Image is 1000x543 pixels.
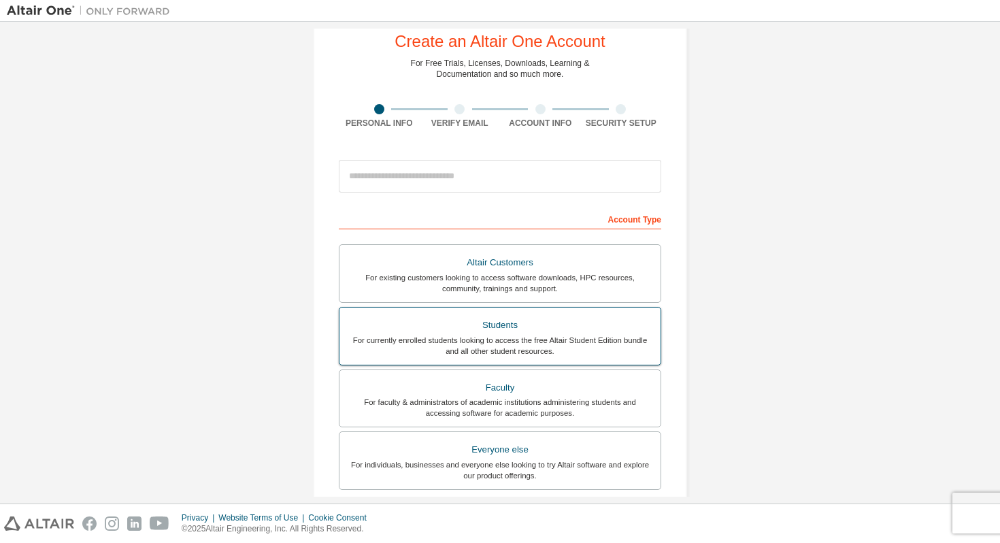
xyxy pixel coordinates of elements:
img: youtube.svg [150,516,169,531]
div: Faculty [348,378,652,397]
div: Altair Customers [348,253,652,272]
div: Cookie Consent [308,512,374,523]
div: For faculty & administrators of academic institutions administering students and accessing softwa... [348,397,652,418]
div: Personal Info [339,118,420,129]
img: Altair One [7,4,177,18]
div: For individuals, businesses and everyone else looking to try Altair software and explore our prod... [348,459,652,481]
div: Account Info [500,118,581,129]
img: linkedin.svg [127,516,141,531]
p: © 2025 Altair Engineering, Inc. All Rights Reserved. [182,523,375,535]
div: Website Terms of Use [218,512,308,523]
div: Security Setup [581,118,662,129]
img: facebook.svg [82,516,97,531]
div: For Free Trials, Licenses, Downloads, Learning & Documentation and so much more. [411,58,590,80]
div: Students [348,316,652,335]
div: For currently enrolled students looking to access the free Altair Student Edition bundle and all ... [348,335,652,357]
div: Verify Email [420,118,501,129]
div: For existing customers looking to access software downloads, HPC resources, community, trainings ... [348,272,652,294]
div: Account Type [339,208,661,229]
div: Privacy [182,512,218,523]
div: Create an Altair One Account [395,33,605,50]
div: Everyone else [348,440,652,459]
img: instagram.svg [105,516,119,531]
img: altair_logo.svg [4,516,74,531]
